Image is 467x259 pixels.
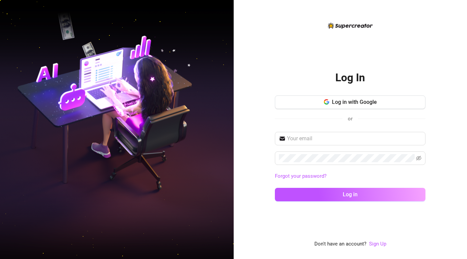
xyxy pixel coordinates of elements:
span: Log in with Google [332,99,377,105]
h2: Log In [335,71,365,85]
button: Log in with Google [275,95,425,109]
button: Log in [275,188,425,201]
a: Sign Up [369,241,386,247]
a: Forgot your password? [275,173,327,179]
input: Your email [287,135,421,143]
span: eye-invisible [416,155,421,161]
span: or [348,116,353,122]
span: Don't have an account? [314,240,366,248]
a: Sign Up [369,240,386,248]
img: logo-BBDzfeDw.svg [328,23,373,29]
a: Forgot your password? [275,172,425,180]
span: Log in [343,191,358,198]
